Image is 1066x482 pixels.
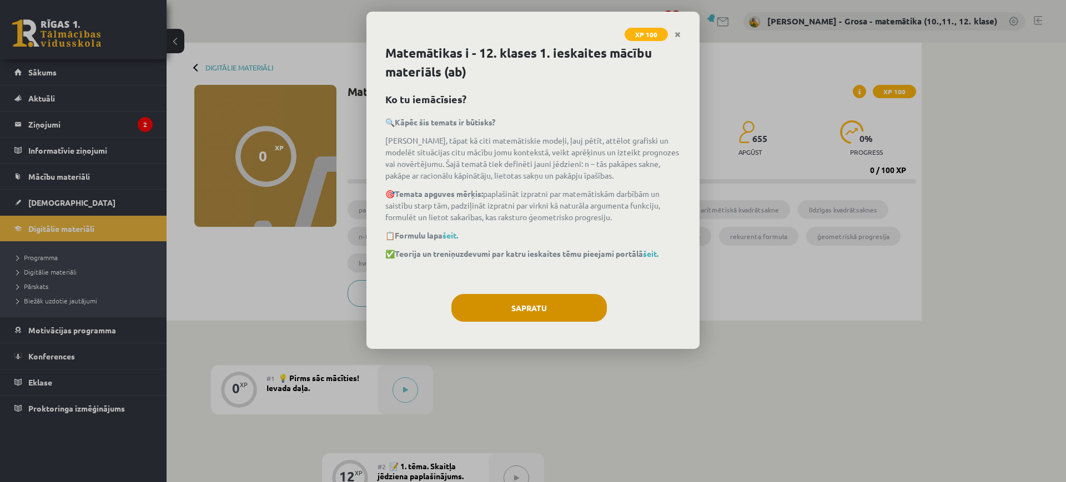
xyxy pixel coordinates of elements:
[385,135,681,181] p: [PERSON_NAME], tāpat kā citi matemātiskie modeļi, ļauj pētīt, attēlot grafiski un modelēt situāci...
[395,248,658,258] strong: Teorija un treniņuzdevumi par katru ieskaites tēmu pieejami portālā
[668,24,687,45] a: Close
[395,117,495,127] b: Kāpēc šis temats ir būtisks?
[395,189,483,199] b: Temata apguves mērķis:
[395,230,458,240] strong: Formulu lapa
[385,44,681,82] h1: Matemātikas i - 12. klases 1. ieskaites mācību materiāls (ab)
[385,188,681,223] p: 🎯 paplašināt izpratni par matemātiskām darbībām un saistību starp tām, padziļināt izpratni par vi...
[385,92,681,106] h2: Ko tu iemācīsies?
[443,230,458,240] a: šeit.
[625,28,668,41] span: XP 100
[385,116,681,128] p: 🔍
[385,230,681,241] p: 📋
[451,294,607,322] button: Sapratu
[385,248,681,260] p: ✅
[643,248,658,258] a: šeit.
